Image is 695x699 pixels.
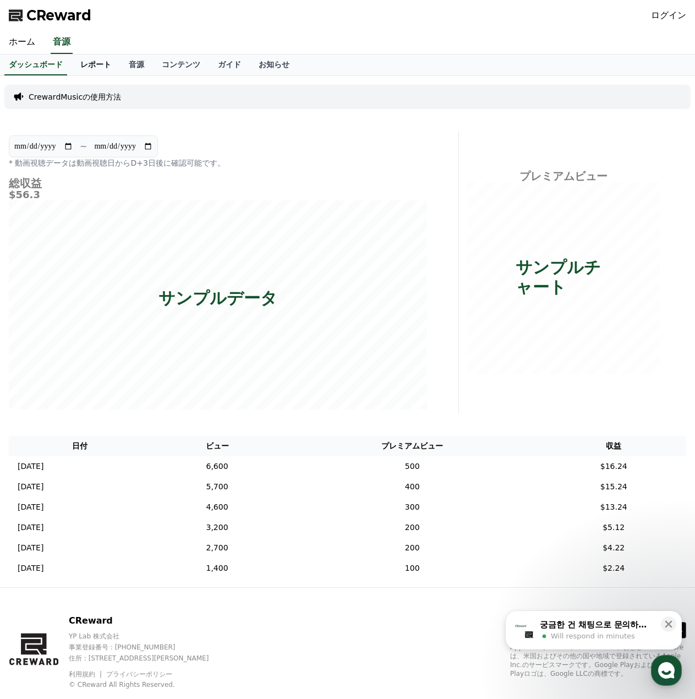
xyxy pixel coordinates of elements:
a: コンテンツ [153,54,209,75]
p: サンプルチャート [516,257,612,297]
a: Messages [73,349,142,376]
span: Home [28,365,47,374]
th: 収益 [541,436,686,456]
a: CrewardMusicの使用方法 [29,91,121,102]
p: [DATE] [18,522,43,533]
a: Home [3,349,73,376]
span: Settings [163,365,190,374]
td: 4,600 [151,497,283,517]
p: CReward [69,614,228,627]
td: $15.24 [541,477,686,497]
p: サンプルデータ [158,288,277,308]
p: App Store、iCloud、iCloud Drive、およびiTunes Storeは、米国およびその他の国や地域で登録されているApple Inc.のサービスマークです。Google P... [510,643,686,678]
p: © CReward All Rights Reserved. [69,680,228,689]
p: ~ [80,140,87,153]
td: 1,400 [151,558,283,578]
h4: プレミアムビュー [468,170,660,182]
h4: 総収益 [9,177,428,189]
a: 利用規約 [69,670,103,678]
th: ビュー [151,436,283,456]
td: 200 [283,517,541,538]
td: 2,700 [151,538,283,558]
a: 音源 [51,31,73,54]
p: [DATE] [18,563,43,574]
td: $2.24 [541,558,686,578]
td: 300 [283,497,541,517]
td: 500 [283,456,541,477]
td: $4.22 [541,538,686,558]
p: * 動画視聴データは動画視聴日からD+3日後に確認可能です。 [9,157,428,168]
td: 3,200 [151,517,283,538]
p: [DATE] [18,461,43,472]
p: [DATE] [18,501,43,513]
a: ログイン [651,9,686,22]
td: 400 [283,477,541,497]
a: ダッシュボード [4,54,67,75]
a: レポート [72,54,120,75]
td: $5.12 [541,517,686,538]
p: 事業登録番号 : [PHONE_NUMBER] [69,643,228,652]
th: 日付 [9,436,151,456]
h5: $56.3 [9,189,428,200]
p: [DATE] [18,481,43,493]
span: Messages [91,366,124,375]
span: CReward [26,7,91,24]
td: 100 [283,558,541,578]
a: Settings [142,349,211,376]
a: お知らせ [250,54,298,75]
p: [DATE] [18,542,43,554]
td: 5,700 [151,477,283,497]
p: 住所 : [STREET_ADDRESS][PERSON_NAME] [69,654,228,663]
a: CReward [9,7,91,24]
td: $16.24 [541,456,686,477]
p: YP Lab 株式会社 [69,632,228,641]
td: $13.24 [541,497,686,517]
td: 6,600 [151,456,283,477]
a: ガイド [209,54,250,75]
td: 200 [283,538,541,558]
a: 音源 [120,54,153,75]
th: プレミアムビュー [283,436,541,456]
a: プライバシーポリシー [106,670,172,678]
